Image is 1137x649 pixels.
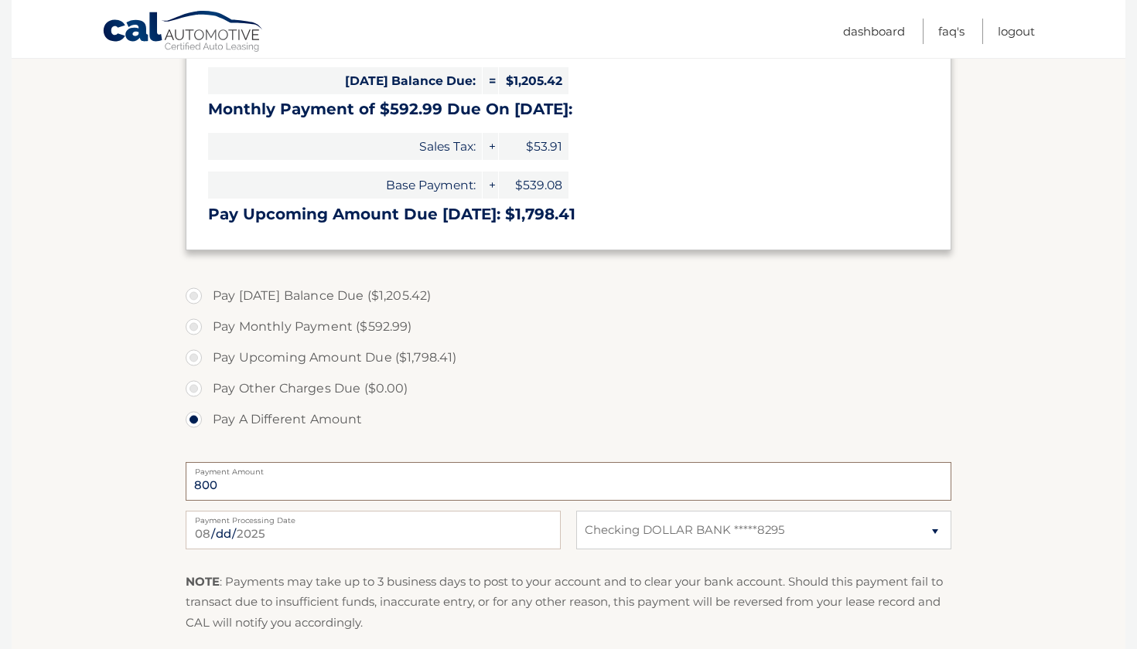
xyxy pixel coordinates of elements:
[186,373,951,404] label: Pay Other Charges Due ($0.00)
[186,462,951,474] label: Payment Amount
[483,172,498,199] span: +
[483,133,498,160] span: +
[186,574,220,589] strong: NOTE
[186,511,561,549] input: Payment Date
[938,19,965,44] a: FAQ's
[499,67,568,94] span: $1,205.42
[186,462,951,501] input: Payment Amount
[208,100,929,119] h3: Monthly Payment of $592.99 Due On [DATE]:
[186,280,951,311] label: Pay [DATE] Balance Due ($1,205.42)
[499,133,568,160] span: $53.91
[483,67,498,94] span: =
[102,10,265,55] a: Cal Automotive
[843,19,905,44] a: Dashboard
[186,404,951,435] label: Pay A Different Amount
[208,67,482,94] span: [DATE] Balance Due:
[499,172,568,199] span: $539.08
[186,311,951,342] label: Pay Monthly Payment ($592.99)
[186,572,951,633] p: : Payments may take up to 3 business days to post to your account and to clear your bank account....
[208,133,482,160] span: Sales Tax:
[208,205,929,224] h3: Pay Upcoming Amount Due [DATE]: $1,798.41
[186,342,951,373] label: Pay Upcoming Amount Due ($1,798.41)
[208,172,482,199] span: Base Payment:
[998,19,1035,44] a: Logout
[186,511,561,523] label: Payment Processing Date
